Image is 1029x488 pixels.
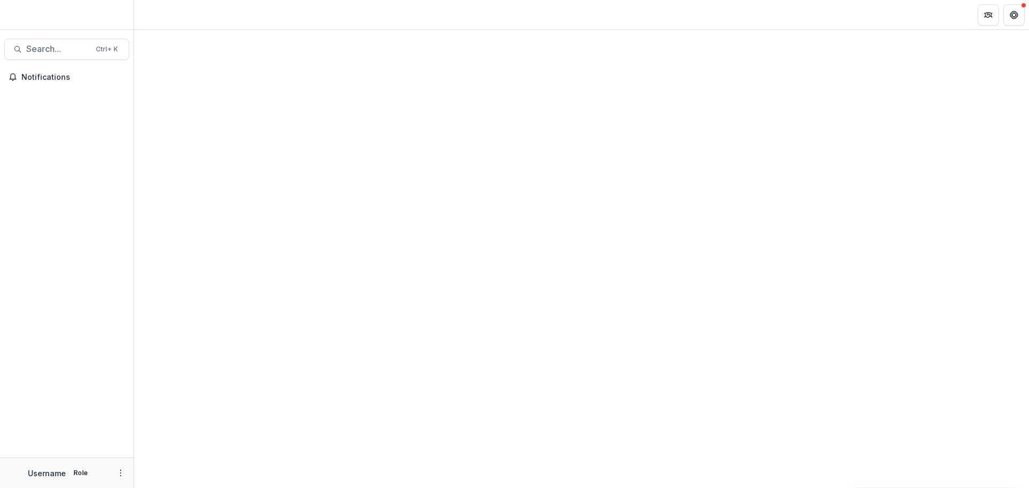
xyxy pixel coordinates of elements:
p: Username [28,468,66,479]
span: Notifications [21,73,125,82]
button: Partners [978,4,999,26]
button: Notifications [4,69,129,86]
div: Ctrl + K [94,43,120,55]
p: Role [70,468,91,478]
button: More [114,467,127,479]
nav: breadcrumb [138,7,184,22]
span: Search... [26,44,90,54]
button: Search... [4,39,129,60]
button: Get Help [1003,4,1025,26]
